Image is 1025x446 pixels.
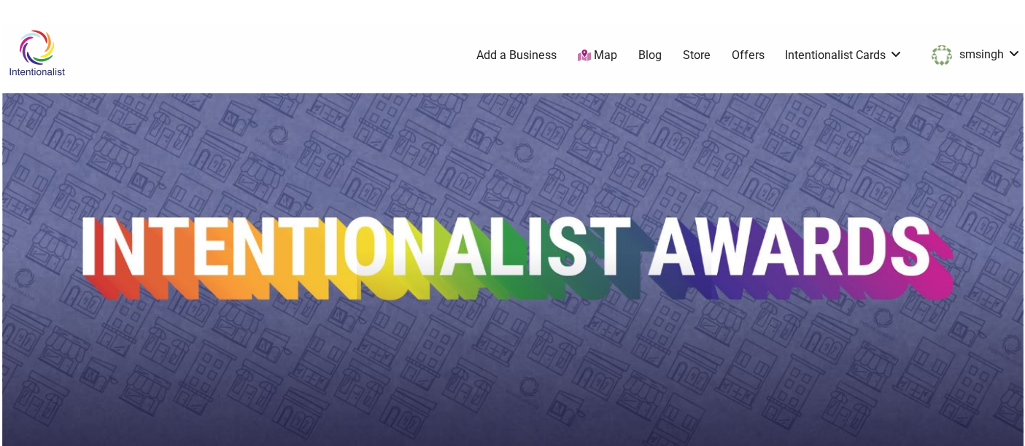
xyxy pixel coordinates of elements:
[732,47,765,63] a: Offers
[924,42,1021,69] a: smsingh
[638,47,662,63] a: Blog
[476,47,557,63] a: Add a Business
[785,47,903,63] a: Intentionalist Cards
[2,29,71,77] img: Intentionalist
[683,47,711,63] a: Store
[578,47,617,64] a: Map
